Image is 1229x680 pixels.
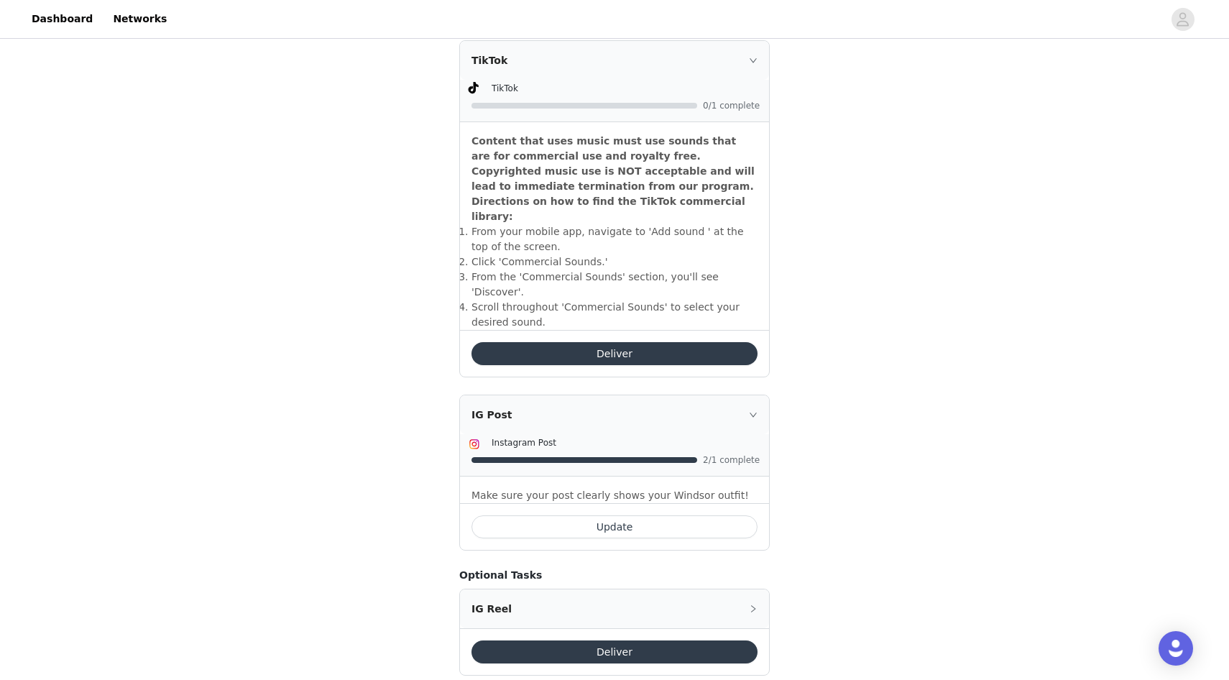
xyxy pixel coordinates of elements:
a: Networks [104,3,175,35]
div: Open Intercom Messenger [1159,631,1193,666]
h4: Optional Tasks [459,568,770,583]
li: ​Scroll throughout 'Commercial Sounds' to select your desired sound. [471,300,758,330]
span: 0/1 complete [703,101,760,110]
span: TikTok [492,83,518,93]
div: avatar [1176,8,1189,31]
a: Dashboard [23,3,101,35]
li: ​Click 'Commercial Sounds.' [471,254,758,270]
i: icon: right [749,605,758,613]
button: Deliver [471,342,758,365]
i: icon: right [749,410,758,419]
div: icon: rightIG Post [460,395,769,434]
button: Update [471,515,758,538]
li: ​From the 'Commercial Sounds' section, you'll see 'Discover'. [471,270,758,300]
div: icon: rightTikTok [460,41,769,80]
p: Make sure your post clearly shows your Windsor outfit! [471,488,758,503]
strong: Content that uses music must use sounds that are for commercial use and royalty free. Copyrighted... [471,135,755,222]
span: 2/1 complete [703,456,760,464]
span: Instagram Post [492,438,556,448]
button: Deliver [471,640,758,663]
li: ​From your mobile app, navigate to 'Add sound ' at the top of the screen. [471,224,758,254]
div: icon: rightIG Reel [460,589,769,628]
i: icon: right [749,56,758,65]
img: Instagram Icon [469,438,480,450]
